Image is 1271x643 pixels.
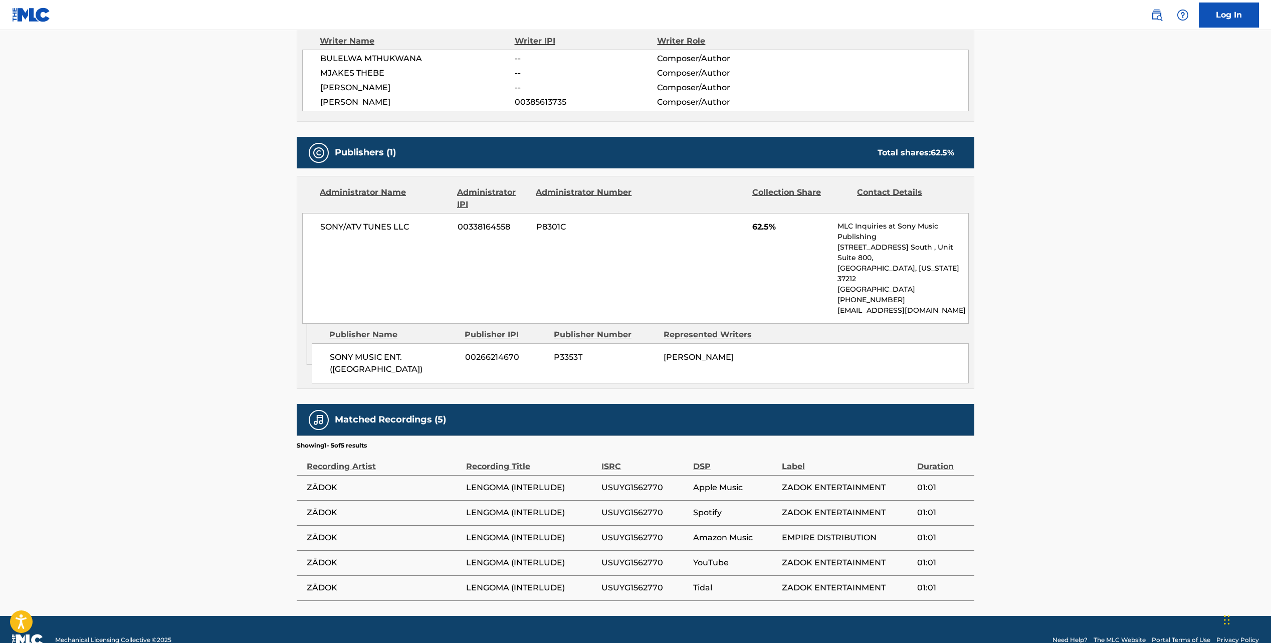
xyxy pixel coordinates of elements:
span: ZĀDOK [307,582,461,594]
div: Duration [917,450,969,473]
div: DSP [693,450,777,473]
span: ZADOK ENTERTAINMENT [782,557,912,569]
div: Publisher IPI [465,329,546,341]
div: Administrator Name [320,186,450,210]
h5: Publishers (1) [335,147,396,158]
span: 01:01 [917,582,969,594]
img: MLC Logo [12,8,51,22]
span: LENGOMA (INTERLUDE) [466,482,596,494]
span: ZADOK ENTERTAINMENT [782,582,912,594]
p: [GEOGRAPHIC_DATA] [837,284,968,295]
span: Amazon Music [693,532,777,544]
span: 62.5% [752,221,830,233]
span: P8301C [536,221,633,233]
span: P3353T [554,351,656,363]
span: SONY MUSIC ENT. ([GEOGRAPHIC_DATA]) [330,351,458,375]
div: Drag [1224,605,1230,635]
div: Writer Role [657,35,787,47]
span: YouTube [693,557,777,569]
span: ZĀDOK [307,532,461,544]
span: Composer/Author [657,96,787,108]
span: LENGOMA (INTERLUDE) [466,582,596,594]
span: ZĀDOK [307,482,461,494]
div: Administrator Number [536,186,633,210]
p: [EMAIL_ADDRESS][DOMAIN_NAME] [837,305,968,316]
div: Publisher Name [329,329,457,341]
span: Composer/Author [657,53,787,65]
span: 01:01 [917,507,969,519]
div: Collection Share [752,186,850,210]
span: EMPIRE DISTRIBUTION [782,532,912,544]
span: Composer/Author [657,82,787,94]
p: [PHONE_NUMBER] [837,295,968,305]
p: Showing 1 - 5 of 5 results [297,441,367,450]
p: MLC Inquiries at Sony Music Publishing [837,221,968,242]
iframe: Chat Widget [1221,595,1271,643]
div: Label [782,450,912,473]
span: [PERSON_NAME] [664,352,734,362]
p: [STREET_ADDRESS] South , Unit Suite 800, [837,242,968,263]
a: Log In [1199,3,1259,28]
span: Composer/Author [657,67,787,79]
span: USUYG1562770 [601,532,688,544]
span: -- [515,82,657,94]
span: ZADOK ENTERTAINMENT [782,482,912,494]
span: LENGOMA (INTERLUDE) [466,557,596,569]
span: 00266214670 [465,351,546,363]
div: ISRC [601,450,688,473]
div: Help [1173,5,1193,25]
span: USUYG1562770 [601,507,688,519]
span: 01:01 [917,532,969,544]
div: Writer Name [320,35,515,47]
span: -- [515,53,657,65]
div: Writer IPI [515,35,658,47]
div: Administrator IPI [457,186,528,210]
span: 62.5 % [931,148,954,157]
span: USUYG1562770 [601,557,688,569]
div: Total shares: [878,147,954,159]
div: Publisher Number [554,329,656,341]
span: Tidal [693,582,777,594]
span: LENGOMA (INTERLUDE) [466,532,596,544]
span: -- [515,67,657,79]
img: help [1177,9,1189,21]
img: Matched Recordings [313,414,325,426]
div: Recording Artist [307,450,461,473]
div: Recording Title [466,450,596,473]
div: Represented Writers [664,329,766,341]
span: Apple Music [693,482,777,494]
span: 01:01 [917,482,969,494]
span: BULELWA MTHUKWANA [320,53,515,65]
span: LENGOMA (INTERLUDE) [466,507,596,519]
span: USUYG1562770 [601,582,688,594]
div: Contact Details [857,186,954,210]
a: Public Search [1147,5,1167,25]
span: USUYG1562770 [601,482,688,494]
span: MJAKES THEBE [320,67,515,79]
span: [PERSON_NAME] [320,96,515,108]
span: SONY/ATV TUNES LLC [320,221,450,233]
p: [GEOGRAPHIC_DATA], [US_STATE] 37212 [837,263,968,284]
span: ZADOK ENTERTAINMENT [782,507,912,519]
img: Publishers [313,147,325,159]
span: [PERSON_NAME] [320,82,515,94]
span: 01:01 [917,557,969,569]
span: 00338164558 [458,221,529,233]
img: search [1151,9,1163,21]
h5: Matched Recordings (5) [335,414,446,425]
span: Spotify [693,507,777,519]
span: ZĀDOK [307,507,461,519]
span: 00385613735 [515,96,657,108]
span: ZĀDOK [307,557,461,569]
